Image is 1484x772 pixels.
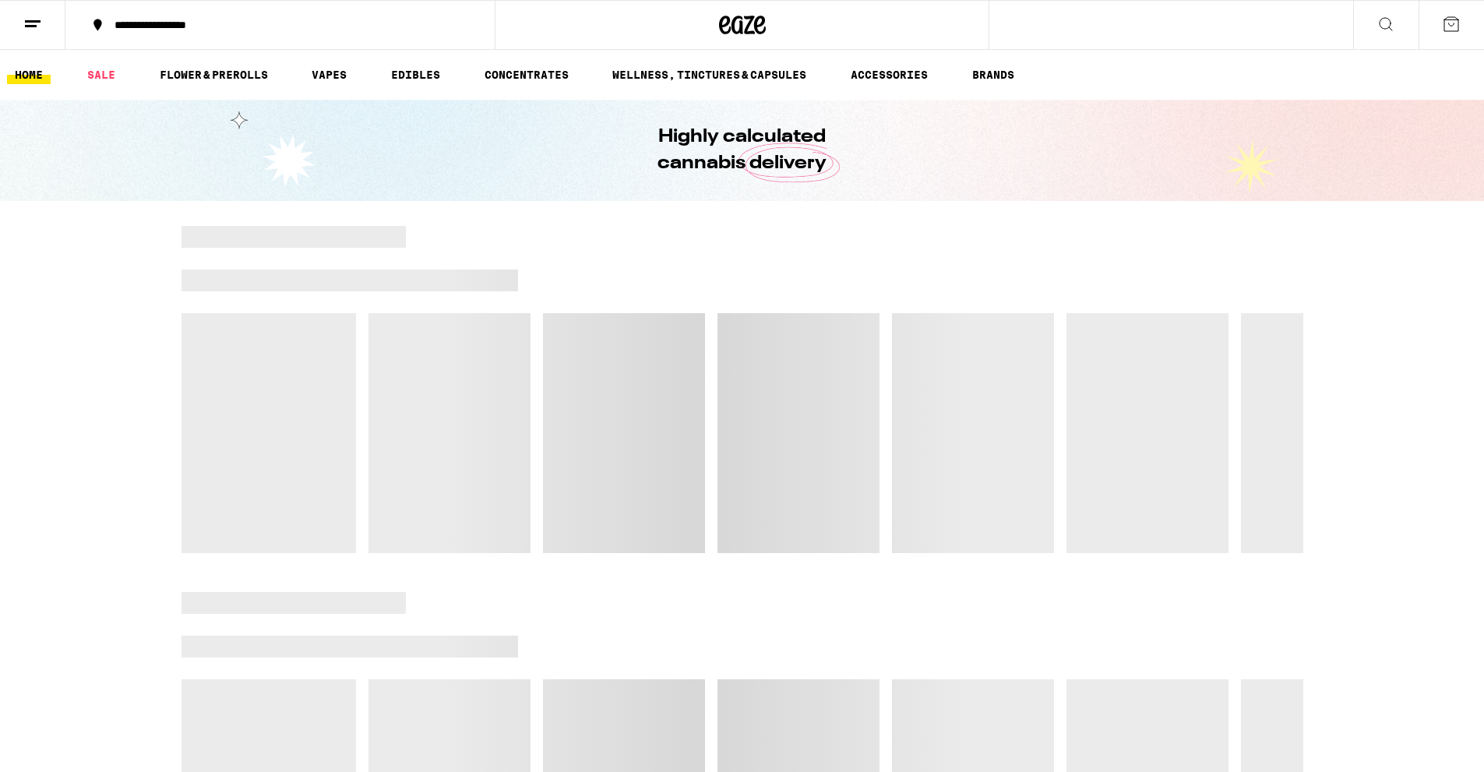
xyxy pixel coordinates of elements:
a: BRANDS [964,65,1022,84]
a: ACCESSORIES [843,65,936,84]
a: WELLNESS, TINCTURES & CAPSULES [605,65,814,84]
a: EDIBLES [383,65,448,84]
a: FLOWER & PREROLLS [152,65,276,84]
a: CONCENTRATES [477,65,576,84]
a: SALE [79,65,123,84]
h1: Highly calculated cannabis delivery [614,124,871,177]
a: VAPES [304,65,354,84]
a: HOME [7,65,51,84]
